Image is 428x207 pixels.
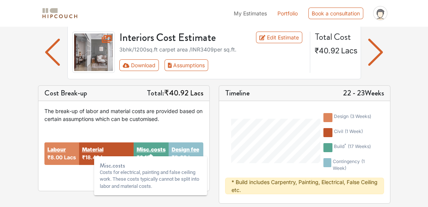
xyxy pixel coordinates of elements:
button: Assumptions [164,59,209,71]
span: ₹40.92 [315,46,340,55]
span: Lacs [341,46,358,55]
a: Portfolio [277,9,298,17]
div: 3bhk / 1200 sq.ft carpet area /INR 3409 per sq.ft. [119,45,305,53]
h5: Timeline [225,89,250,98]
span: ₹40.92 [164,88,189,98]
img: gallery [72,32,115,73]
div: Book a consultation [308,8,363,19]
div: contingency [333,158,375,172]
span: ₹18.49 [82,154,99,160]
div: * Build includes Carpentry, Painting, Electrical, False Ceiling etc. [225,178,384,194]
span: Lacs [64,154,76,160]
span: ₹8.00 [47,154,62,160]
div: design [334,113,371,122]
img: arrow left [368,39,383,66]
button: Labour [47,145,66,153]
h5: Total: [147,89,203,98]
h3: Interiors Cost Estimate [115,32,245,44]
span: ( 3 weeks ) [350,113,371,119]
a: Edit Estimate [256,32,302,43]
h4: Total Cost [315,32,355,42]
span: My Estimates [234,10,267,17]
img: logo-horizontal.svg [41,7,79,20]
button: Design fee [172,145,199,153]
div: build [334,143,371,152]
button: Material [82,145,104,153]
button: Misc.costs [137,145,166,153]
span: Lacs [190,88,203,98]
div: Toolbar with button groups [119,59,305,71]
span: ( 1 week ) [345,128,363,134]
h5: Cost Break-up [44,89,87,98]
div: civil [334,128,363,137]
span: ( 17 weeks ) [348,144,371,149]
div: The break-up of labor and material costs are provided based on certain assumptions which can be c... [44,107,203,123]
button: Download [119,59,159,71]
span: ( 1 week ) [333,159,365,171]
p: Costs for electrical, painting and false ceiling work. These costs typically cannot be split into... [100,169,201,190]
img: arrow left [45,39,60,66]
h6: Misc.costs [100,162,201,169]
h5: 22 - 23 Weeks [343,89,384,98]
span: logo-horizontal.svg [41,5,79,22]
div: First group [119,59,214,71]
